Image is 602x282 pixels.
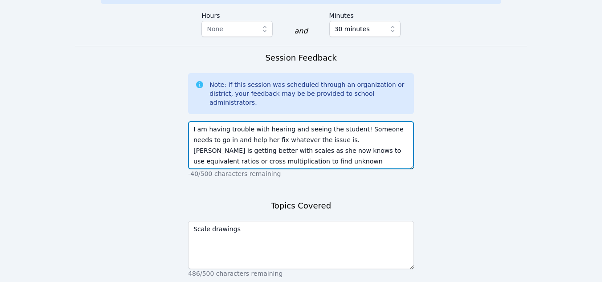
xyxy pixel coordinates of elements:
span: None [207,25,223,33]
label: Minutes [329,8,401,21]
textarea: Scale drawings [188,221,414,269]
button: None [201,21,273,37]
button: 30 minutes [329,21,401,37]
h3: Topics Covered [271,200,331,212]
div: and [294,26,307,37]
p: 486/500 characters remaining [188,269,414,278]
h3: Session Feedback [265,52,336,64]
label: Hours [201,8,273,21]
div: Note: If this session was scheduled through an organization or district, your feedback may be be ... [209,80,407,107]
span: 30 minutes [335,24,370,34]
textarea: I am having trouble with hearing and seeing the student! Someone needs to go in and help her fix ... [188,121,414,169]
p: -40/500 characters remaining [188,169,414,178]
